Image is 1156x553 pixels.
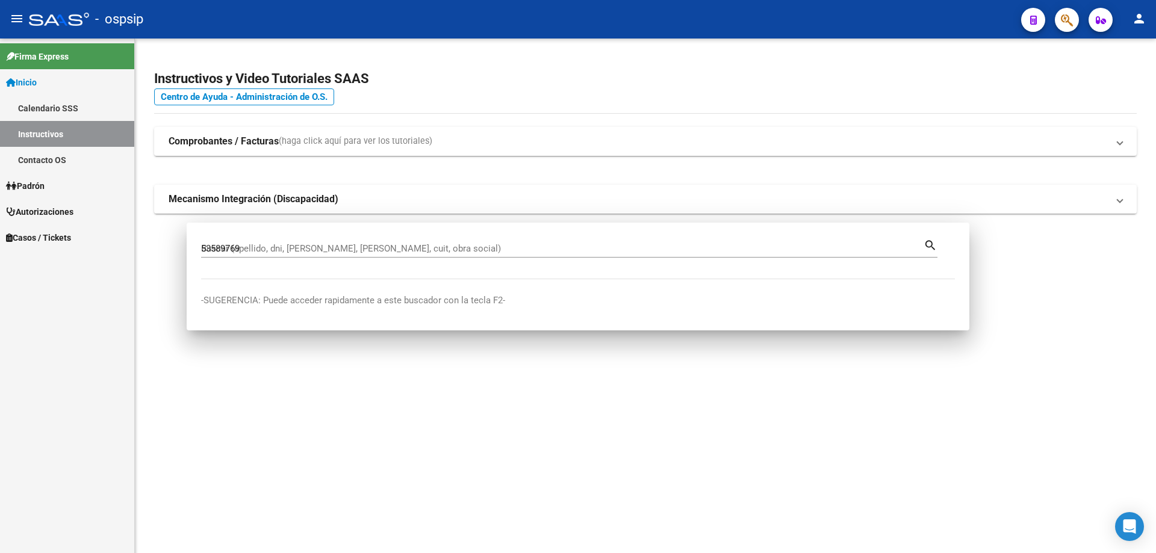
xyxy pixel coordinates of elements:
p: -SUGERENCIA: Puede acceder rapidamente a este buscador con la tecla F2- [201,294,955,307]
strong: Comprobantes / Facturas [169,135,279,148]
div: Open Intercom Messenger [1115,512,1144,541]
span: Casos / Tickets [6,231,71,244]
span: - ospsip [95,6,143,32]
mat-icon: menu [10,11,24,26]
span: Inicio [6,76,37,89]
h2: Instructivos y Video Tutoriales SAAS [154,67,1137,90]
mat-icon: person [1132,11,1146,26]
span: Autorizaciones [6,205,73,218]
span: Padrón [6,179,45,193]
span: Firma Express [6,50,69,63]
span: (haga click aquí para ver los tutoriales) [279,135,432,148]
a: Centro de Ayuda - Administración de O.S. [154,88,334,105]
strong: Mecanismo Integración (Discapacidad) [169,193,338,206]
mat-icon: search [924,237,937,252]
